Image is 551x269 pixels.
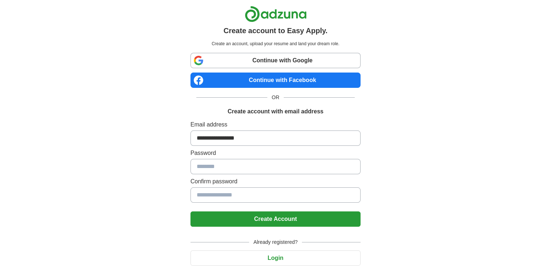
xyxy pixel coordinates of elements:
a: Continue with Facebook [190,73,361,88]
h1: Create account with email address [228,107,323,116]
button: Login [190,250,361,266]
h1: Create account to Easy Apply. [224,25,328,36]
a: Login [190,255,361,261]
p: Create an account, upload your resume and land your dream role. [192,40,359,47]
span: OR [267,94,284,101]
a: Continue with Google [190,53,361,68]
label: Password [190,149,361,157]
img: Adzuna logo [245,6,307,22]
button: Create Account [190,211,361,227]
label: Email address [190,120,361,129]
span: Already registered? [249,238,302,246]
label: Confirm password [190,177,361,186]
